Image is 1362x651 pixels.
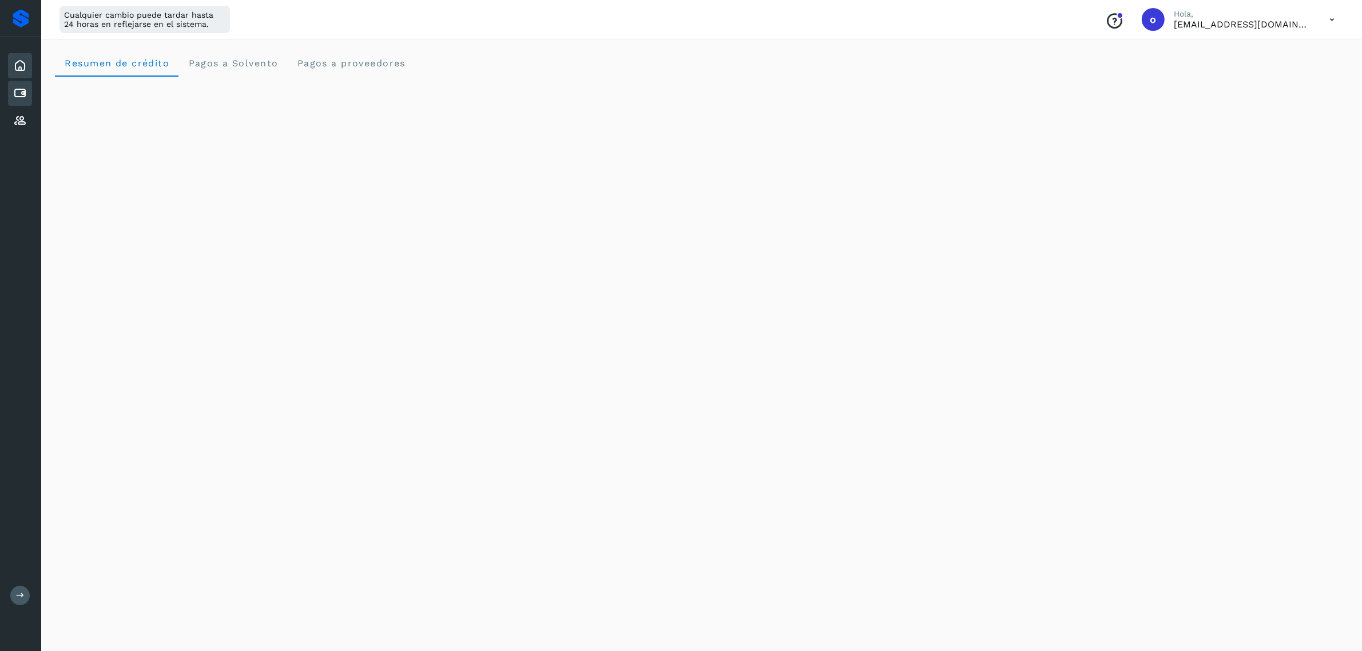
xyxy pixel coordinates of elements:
div: Cualquier cambio puede tardar hasta 24 horas en reflejarse en el sistema. [59,6,230,33]
div: Proveedores [8,108,32,133]
p: orlando@rfllogistics.com.mx [1174,19,1311,30]
span: Pagos a Solvento [188,58,278,69]
span: Pagos a proveedores [296,58,406,69]
div: Cuentas por pagar [8,81,32,106]
div: Inicio [8,53,32,78]
span: Resumen de crédito [64,58,169,69]
p: Hola, [1174,9,1311,19]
